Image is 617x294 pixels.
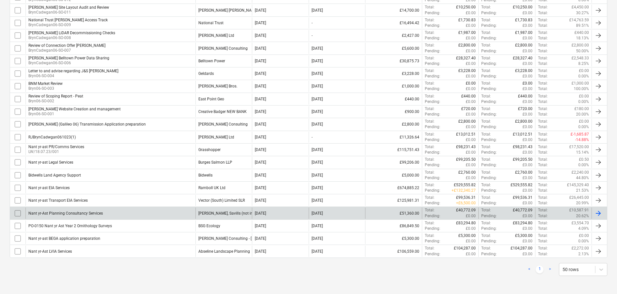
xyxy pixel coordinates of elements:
[466,112,476,117] p: £0.00
[425,157,434,162] p: Total :
[425,170,434,175] p: Total :
[198,97,224,101] div: East Point Geo
[572,81,589,86] p: £1,000.00
[538,74,548,79] p: Total :
[255,122,266,127] div: [DATE]
[522,74,532,79] p: £0.00
[466,99,476,105] p: £0.00
[466,86,476,92] p: £0.00
[425,124,440,130] p: Pending :
[198,160,232,165] div: Burges Salmon LLP
[28,149,84,155] p: LW/18.07.23/001
[454,182,476,188] p: £529,555.82
[255,46,266,51] div: [DATE]
[466,162,476,168] p: £0.00
[515,30,532,35] p: £1,987.00
[28,43,105,48] div: Review of Connection Offer [PERSON_NAME]
[515,170,532,175] p: £2,760.00
[576,48,589,54] p: 50.00%
[576,112,589,117] p: 20.00%
[522,200,532,206] p: £0.00
[425,56,434,61] p: Total :
[466,10,476,16] p: £0.00
[481,99,497,105] p: Pending :
[255,173,266,177] div: [DATE]
[579,157,589,162] p: £0.50
[28,145,84,149] div: Nant yr-ast PR/Comms Services
[538,137,548,143] p: Total :
[425,137,440,143] p: Pending :
[538,150,548,155] p: Total :
[513,56,532,61] p: £28,327.40
[198,186,225,190] div: Ramboll UK Ltd
[538,170,548,175] p: Total :
[255,186,266,190] div: [DATE]
[365,132,422,143] div: £11,326.64
[425,68,434,74] p: Total :
[481,94,491,99] p: Total :
[365,94,422,105] div: £440.00
[481,175,497,181] p: Pending :
[574,106,589,112] p: £180.00
[538,43,548,48] p: Total :
[481,5,491,10] p: Total :
[578,162,589,168] p: 0.00%
[425,10,440,16] p: Pending :
[28,22,108,28] p: BrynCadwgan06-SO-009
[522,137,532,143] p: £0.00
[481,61,497,66] p: Pending :
[425,144,434,150] p: Total :
[425,48,440,54] p: Pending :
[481,162,497,168] p: Pending :
[569,195,589,200] p: £26,445.00
[538,162,548,168] p: Total :
[28,198,88,203] div: Nant yr-ast Transport EIA Services
[28,60,109,66] p: BrynCadwgan06-SO-006
[466,48,476,54] p: £0.00
[576,35,589,41] p: 18.13%
[576,188,589,193] p: 21.53%
[481,150,497,155] p: Pending :
[458,17,476,23] p: £1,730.83
[312,59,323,63] div: [DATE]
[255,198,266,203] div: [DATE]
[569,208,589,213] p: £10,587.91
[198,135,234,139] div: Dulas Ltd
[28,111,121,117] p: Bryn06-SO-001
[198,198,245,203] div: Vector (South) Limited SLR
[312,33,313,38] div: -
[425,162,440,168] p: Pending :
[538,106,548,112] p: Total :
[518,94,532,99] p: £440.00
[538,124,548,130] p: Total :
[198,59,225,63] div: Belltown Power
[28,56,109,60] div: [PERSON_NAME] Belltown Power Data Sharing
[518,106,532,112] p: £720.00
[425,17,434,23] p: Total :
[538,144,548,150] p: Total :
[365,144,422,155] div: £115,751.43
[255,84,266,88] div: [DATE]
[538,17,548,23] p: Total :
[481,23,497,28] p: Pending :
[425,188,440,193] p: Pending :
[312,97,323,101] div: [DATE]
[481,86,497,92] p: Pending :
[538,94,548,99] p: Total :
[198,46,248,51] div: Blake Clough Consulting
[513,144,532,150] p: £98,231.43
[28,31,115,35] div: [PERSON_NAME] LiDAR Decommissioning Checks
[365,56,422,66] div: £30,875.73
[28,48,105,53] p: BrynCadwgan06-SO-007
[522,10,532,16] p: £0.00
[515,68,532,74] p: £3,228.00
[481,106,491,112] p: Total :
[522,61,532,66] p: £0.00
[466,150,476,155] p: £0.00
[28,69,118,73] div: Letter to and advise regarding J&S [PERSON_NAME]
[466,61,476,66] p: £0.00
[538,119,548,124] p: Total :
[312,21,313,25] div: -
[578,61,589,66] p: 8.25%
[312,198,323,203] div: [DATE]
